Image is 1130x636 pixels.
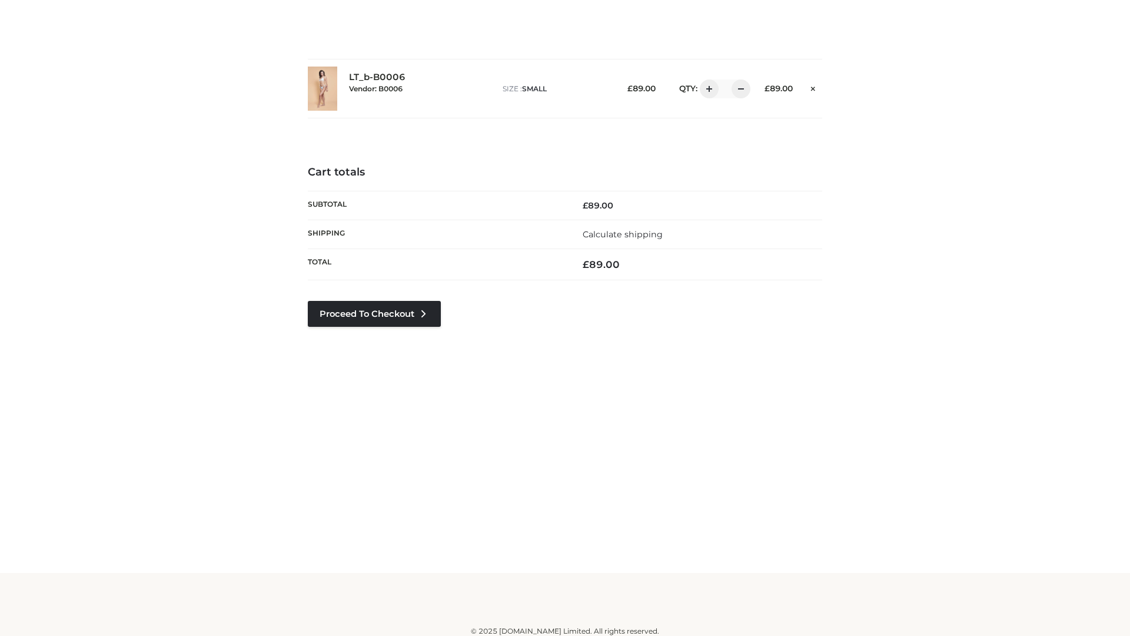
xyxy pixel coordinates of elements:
span: SMALL [522,84,547,93]
a: Remove this item [805,79,822,95]
h4: Cart totals [308,166,822,179]
th: Subtotal [308,191,565,220]
th: Shipping [308,220,565,249]
span: £ [627,84,633,93]
div: LT_b-B0006 [349,72,491,105]
a: Proceed to Checkout [308,301,441,327]
p: size : [503,84,609,94]
bdi: 89.00 [627,84,656,93]
a: Calculate shipping [583,229,663,240]
div: QTY: [667,79,746,98]
span: £ [583,259,589,270]
bdi: 89.00 [583,200,613,211]
small: Vendor: B0006 [349,84,403,93]
bdi: 89.00 [765,84,793,93]
span: £ [583,200,588,211]
th: Total [308,249,565,280]
bdi: 89.00 [583,259,620,270]
span: £ [765,84,770,93]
